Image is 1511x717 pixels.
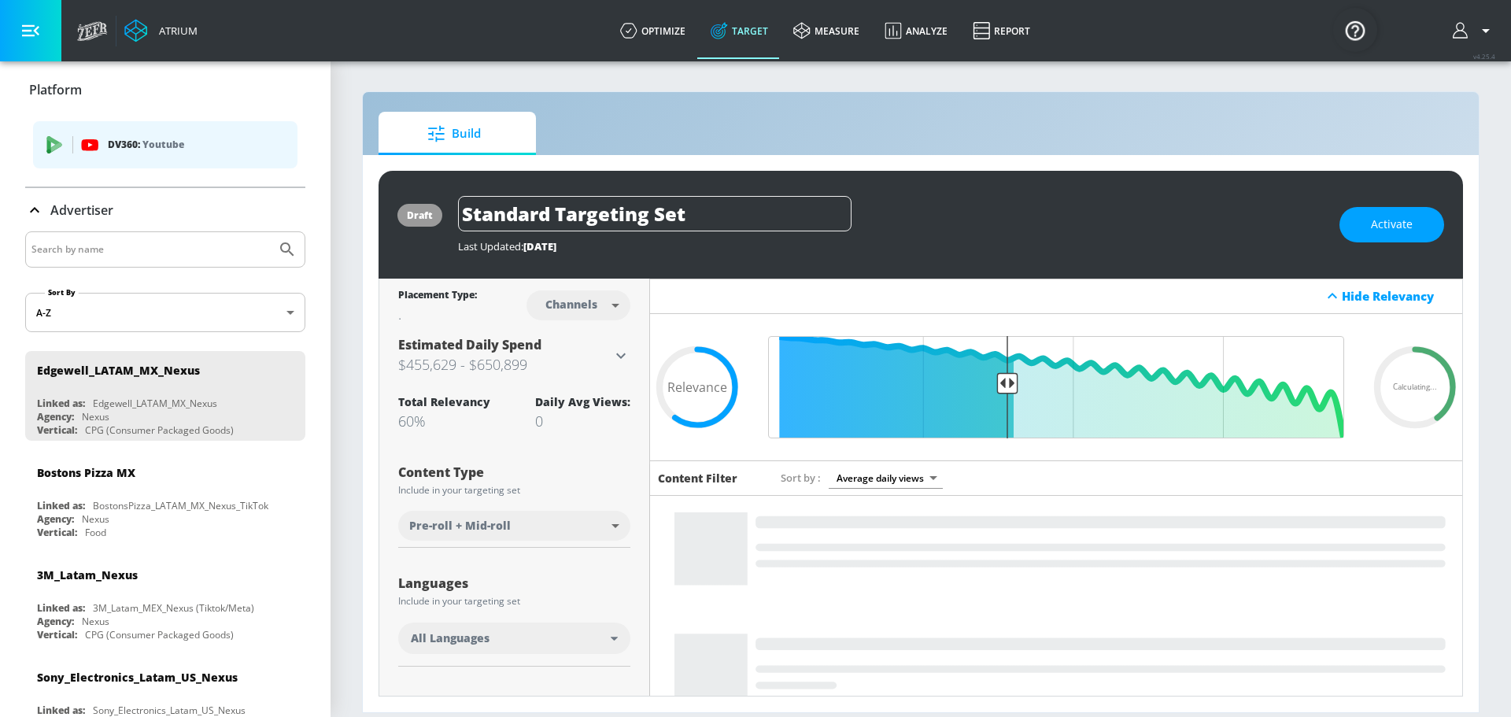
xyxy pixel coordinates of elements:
div: Vertical: [37,526,77,539]
div: Platform [25,68,305,112]
label: Sort By [45,287,79,298]
div: Vertical: [37,628,77,641]
div: 3M_Latam_Nexus [37,567,138,582]
span: v 4.25.4 [1473,52,1495,61]
h6: Content Filter [658,471,737,486]
div: Content Type [398,466,630,479]
div: Bostons Pizza MXLinked as:BostonsPizza_LATAM_MX_Nexus_TikTokAgency:NexusVertical:Food [25,453,305,543]
div: Nexus [82,615,109,628]
div: Daily Avg Views: [535,394,630,409]
div: 60% [398,412,490,431]
span: Pre-roll + Mid-roll [409,518,511,534]
div: Advertiser [25,188,305,232]
p: Youtube [142,136,184,153]
span: Estimated Daily Spend [398,336,541,353]
a: Target [698,2,781,59]
div: Platform [25,111,305,187]
div: BostonsPizza_LATAM_MX_Nexus_TikTok [93,499,268,512]
span: [DATE] [523,239,556,253]
div: Atrium [153,24,198,38]
p: DV360: [108,136,285,153]
button: Open Resource Center [1333,8,1377,52]
input: Final Threshold [760,336,1352,438]
div: 3M_Latam_MEX_Nexus (Tiktok/Meta) [93,601,254,615]
div: Sony_Electronics_Latam_US_Nexus [37,670,238,685]
div: 3M_Latam_NexusLinked as:3M_Latam_MEX_Nexus (Tiktok/Meta)Agency:NexusVertical:CPG (Consumer Packag... [25,556,305,645]
div: Hide Relevancy [650,279,1462,314]
span: Sort by [781,471,821,485]
span: Build [394,115,514,153]
div: Hide Relevancy [1342,288,1454,304]
div: draft [407,209,433,222]
span: Activate [1371,215,1413,235]
div: Vertical: [37,423,77,437]
div: Channels [538,298,605,311]
div: 0 [535,412,630,431]
div: Edgewell_LATAM_MX_NexusLinked as:Edgewell_LATAM_MX_NexusAgency:NexusVertical:CPG (Consumer Packag... [25,351,305,441]
div: Bostons Pizza MX [37,465,135,480]
div: Last Updated: [458,239,1324,253]
div: All Languages [398,623,630,654]
div: CPG (Consumer Packaged Goods) [85,628,234,641]
span: Calculating... [1393,383,1437,391]
ul: list of platforms [33,115,297,179]
div: Include in your targeting set [398,597,630,606]
a: measure [781,2,872,59]
button: Activate [1339,207,1444,242]
div: Languages [398,577,630,589]
div: Edgewell_LATAM_MX_Nexus [93,397,217,410]
div: Linked as: [37,601,85,615]
a: Report [960,2,1043,59]
h3: $455,629 - $650,899 [398,353,611,375]
div: Nexus [82,512,109,526]
div: Agency: [37,410,74,423]
div: Agency: [37,615,74,628]
div: Nexus [82,410,109,423]
div: Linked as: [37,397,85,410]
span: All Languages [411,630,490,646]
div: Sony_Electronics_Latam_US_Nexus [93,704,246,717]
p: Advertiser [50,201,113,219]
div: Total Relevancy [398,394,490,409]
div: Edgewell_LATAM_MX_Nexus [37,363,200,378]
a: Analyze [872,2,960,59]
div: Average daily views [829,468,943,489]
span: Relevance [667,381,727,394]
div: Linked as: [37,704,85,717]
div: Estimated Daily Spend$455,629 - $650,899 [398,336,630,375]
div: Agency: [37,512,74,526]
div: CPG (Consumer Packaged Goods) [85,423,234,437]
div: Linked as: [37,499,85,512]
div: A-Z [25,293,305,332]
input: Search by name [31,239,270,260]
a: optimize [608,2,698,59]
div: DV360: Youtube [33,121,297,168]
div: Include in your targeting set [398,486,630,495]
p: Platform [29,81,82,98]
a: Atrium [124,19,198,43]
div: Placement Type: [398,288,477,305]
div: Food [85,526,106,539]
